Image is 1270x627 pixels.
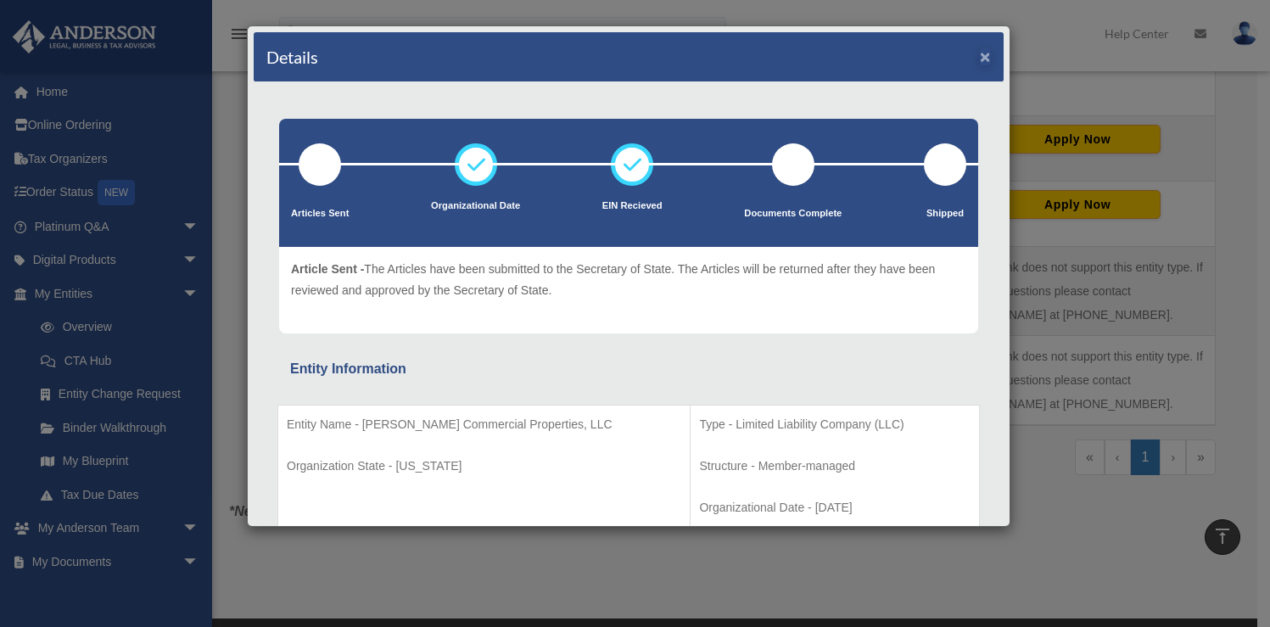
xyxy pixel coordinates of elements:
p: Organizational Date [431,198,520,215]
p: Type - Limited Liability Company (LLC) [699,414,971,435]
p: EIN Recieved [602,198,663,215]
span: Article Sent - [291,262,364,276]
div: Entity Information [290,357,967,381]
p: Organization State - [US_STATE] [287,456,681,477]
p: Entity Name - [PERSON_NAME] Commercial Properties, LLC [287,414,681,435]
p: Articles Sent [291,205,349,222]
p: Shipped [924,205,966,222]
p: The Articles have been submitted to the Secretary of State. The Articles will be returned after t... [291,259,966,300]
p: Structure - Member-managed [699,456,971,477]
p: Documents Complete [744,205,842,222]
button: × [980,48,991,65]
p: Organizational Date - [DATE] [699,497,971,518]
h4: Details [266,45,318,69]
